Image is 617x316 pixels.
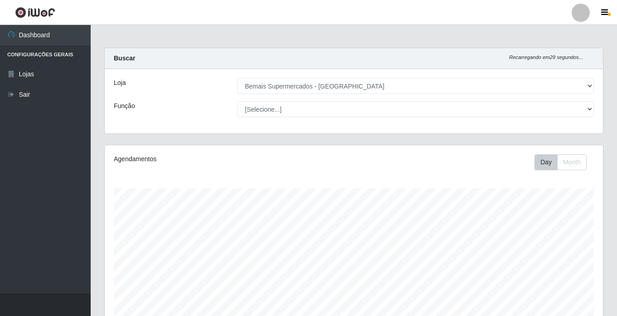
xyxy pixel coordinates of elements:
[534,154,594,170] div: Toolbar with button groups
[114,101,135,111] label: Função
[534,154,558,170] button: Day
[534,154,587,170] div: First group
[114,78,126,88] label: Loja
[509,54,583,60] i: Recarregando em 29 segundos...
[114,154,306,164] div: Agendamentos
[557,154,587,170] button: Month
[114,54,135,62] strong: Buscar
[15,7,55,18] img: CoreUI Logo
